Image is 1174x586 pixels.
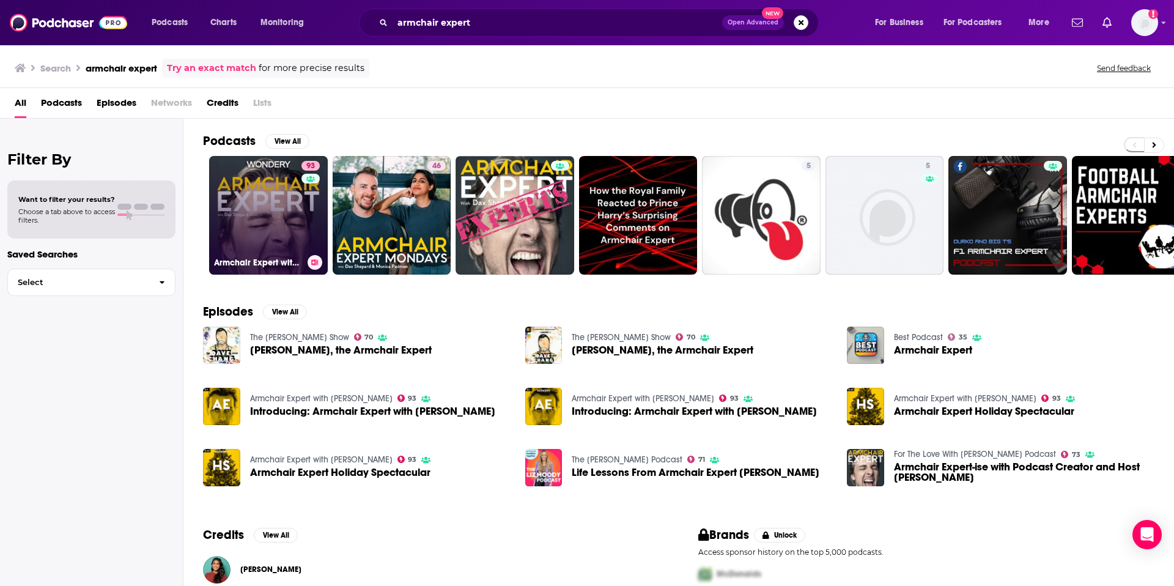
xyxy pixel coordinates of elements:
[203,388,240,425] img: Introducing: Armchair Expert with Dax Shepard
[240,565,301,574] span: [PERSON_NAME]
[1131,9,1158,36] span: Logged in as megcassidy
[253,93,271,118] span: Lists
[40,62,71,74] h3: Search
[894,332,943,343] a: Best Podcast
[948,333,967,341] a: 35
[730,396,739,401] span: 93
[1061,451,1080,458] a: 73
[15,93,26,118] a: All
[209,156,328,275] a: 93Armchair Expert with [PERSON_NAME]
[754,528,806,543] button: Unlock
[866,13,939,32] button: open menu
[263,305,307,319] button: View All
[41,93,82,118] a: Podcasts
[959,335,967,340] span: 35
[572,406,817,417] a: Introducing: Armchair Expert with Dax Shepard
[1093,63,1154,73] button: Send feedback
[250,406,495,417] a: Introducing: Armchair Expert with Dax Shepard
[687,335,695,340] span: 70
[143,13,204,32] button: open menu
[254,528,298,543] button: View All
[698,457,705,462] span: 71
[86,62,157,74] h3: armchair expert
[847,388,884,425] img: Armchair Expert Holiday Spectacular
[894,462,1154,483] a: Armchair Expert-ise with Podcast Creator and Host Monica Padman
[203,304,253,319] h2: Episodes
[1052,396,1061,401] span: 93
[259,61,364,75] span: for more precise results
[427,161,446,171] a: 46
[432,160,441,172] span: 46
[921,161,935,171] a: 5
[926,160,930,172] span: 5
[8,278,149,286] span: Select
[875,14,923,31] span: For Business
[408,457,416,462] span: 93
[203,556,231,584] img: Monica Padman
[250,332,349,343] a: The Dave Chang Show
[525,388,563,425] img: Introducing: Armchair Expert with Dax Shepard
[807,160,811,172] span: 5
[97,93,136,118] a: Episodes
[894,345,972,355] a: Armchair Expert
[1131,9,1158,36] button: Show profile menu
[943,14,1002,31] span: For Podcasters
[894,406,1074,417] a: Armchair Expert Holiday Spectacular
[525,449,563,486] img: Life Lessons From Armchair Expert Monica Padman
[702,156,821,275] a: 5
[10,11,127,34] img: Podchaser - Follow, Share and Rate Podcasts
[936,13,1020,32] button: open menu
[364,335,373,340] span: 70
[397,395,417,402] a: 93
[719,395,739,402] a: 93
[1132,520,1162,549] div: Open Intercom Messenger
[203,327,240,364] img: Dax Shepard, the Armchair Expert
[572,345,753,355] a: Dax Shepard, the Armchair Expert
[894,462,1154,483] span: Armchair Expert-ise with Podcast Creator and Host [PERSON_NAME]
[7,248,175,260] p: Saved Searches
[397,456,417,463] a: 93
[202,13,244,32] a: Charts
[371,9,830,37] div: Search podcasts, credits, & more...
[18,195,115,204] span: Want to filter your results?
[847,449,884,486] a: Armchair Expert-ise with Podcast Creator and Host Monica Padman
[1020,13,1065,32] button: open menu
[250,467,430,478] a: Armchair Expert Holiday Spectacular
[18,207,115,224] span: Choose a tab above to access filters.
[210,14,237,31] span: Charts
[525,327,563,364] img: Dax Shepard, the Armchair Expert
[7,269,175,296] button: Select
[572,393,714,404] a: Armchair Expert with Dax Shepard
[1148,9,1158,19] svg: Add a profile image
[572,454,682,465] a: The Liz Moody Podcast
[333,156,451,275] a: 46
[167,61,256,75] a: Try an exact match
[894,393,1036,404] a: Armchair Expert with Dax Shepard
[687,456,705,463] a: 71
[265,134,309,149] button: View All
[240,565,301,574] a: Monica Padman
[260,14,304,31] span: Monitoring
[203,527,298,543] a: CreditsView All
[354,333,374,341] a: 70
[203,449,240,486] a: Armchair Expert Holiday Spectacular
[250,406,495,417] span: Introducing: Armchair Expert with [PERSON_NAME]
[572,406,817,417] span: Introducing: Armchair Expert with [PERSON_NAME]
[572,345,753,355] span: [PERSON_NAME], the Armchair Expert
[825,156,944,275] a: 5
[207,93,238,118] a: Credits
[847,327,884,364] img: Armchair Expert
[301,161,320,171] a: 93
[1067,12,1088,33] a: Show notifications dropdown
